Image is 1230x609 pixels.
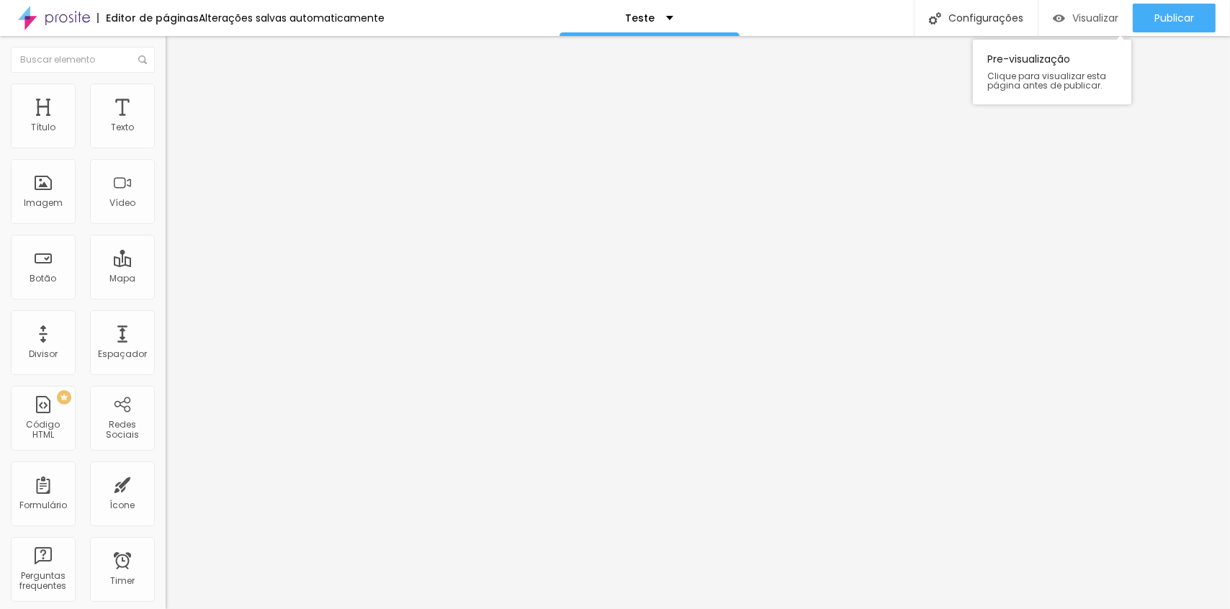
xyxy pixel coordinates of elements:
button: Visualizar [1038,4,1133,32]
span: Clique para visualizar esta página antes de publicar. [987,71,1117,90]
div: Vídeo [109,198,135,208]
div: Botão [30,274,57,284]
div: Divisor [29,349,58,359]
button: Publicar [1133,4,1216,32]
div: Código HTML [14,420,71,441]
img: Icone [929,12,941,24]
span: Publicar [1154,12,1194,24]
div: Mapa [109,274,135,284]
div: Timer [110,576,135,586]
div: Formulário [19,500,67,510]
div: Texto [111,122,134,132]
div: Imagem [24,198,63,208]
div: Perguntas frequentes [14,571,71,592]
iframe: Editor [166,36,1230,609]
div: Título [31,122,55,132]
img: Icone [138,55,147,64]
div: Ícone [110,500,135,510]
div: Pre-visualização [973,40,1131,104]
div: Redes Sociais [94,420,151,441]
span: Visualizar [1072,12,1118,24]
div: Alterações salvas automaticamente [199,13,385,23]
img: view-1.svg [1053,12,1065,24]
input: Buscar elemento [11,47,155,73]
div: Espaçador [98,349,147,359]
div: Editor de páginas [97,13,199,23]
p: Teste [626,13,655,23]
